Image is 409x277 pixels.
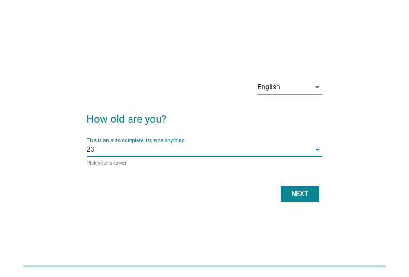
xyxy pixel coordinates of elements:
div: English [258,83,280,91]
div: Pick your answer [87,160,322,166]
i: arrow_drop_down [312,144,322,155]
div: Next [288,189,312,199]
h2: How old are you? [87,103,322,127]
input: This is an auto complete list, type anything [94,143,310,156]
button: Next [281,186,319,202]
span: 23 [87,146,94,153]
i: arrow_drop_down [312,82,322,92]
